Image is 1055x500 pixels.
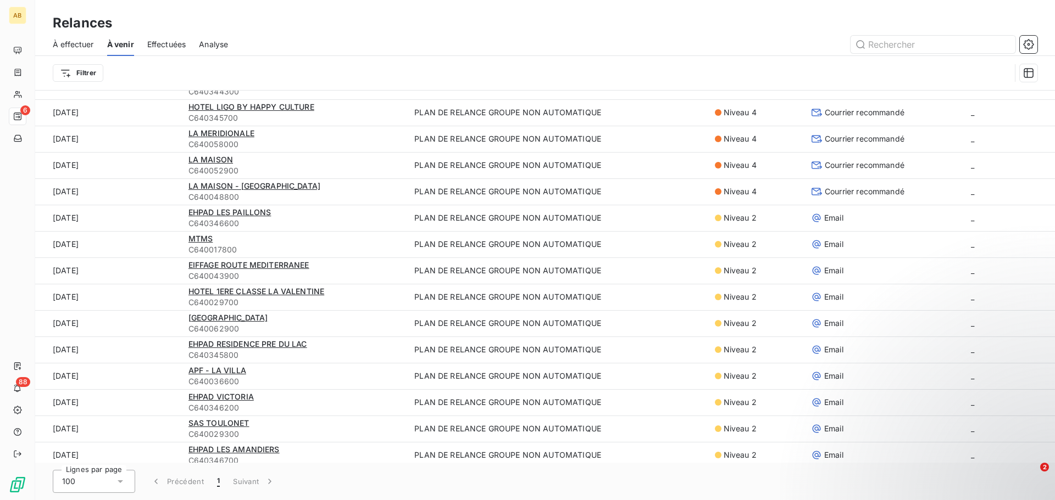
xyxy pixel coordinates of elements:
[724,212,757,223] span: Niveau 2
[35,363,182,389] td: [DATE]
[408,442,708,468] td: PLAN DE RELANCE GROUPE NON AUTOMATIQUE
[188,323,402,334] span: C640062900
[199,39,228,50] span: Analyse
[188,418,249,428] span: SAS TOULONET
[824,344,843,355] span: Email
[188,192,402,203] span: C640048800
[408,257,708,284] td: PLAN DE RELANCE GROUPE NON AUTOMATIQUE
[408,336,708,363] td: PLAN DE RELANCE GROUPE NON AUTOMATIQUE
[724,265,757,276] span: Niveau 2
[724,370,757,381] span: Niveau 2
[724,239,757,250] span: Niveau 2
[971,134,974,143] span: _
[16,377,30,387] span: 88
[408,415,708,442] td: PLAN DE RELANCE GROUPE NON AUTOMATIQUE
[217,476,220,487] span: 1
[188,128,254,138] span: LA MERIDIONALE
[188,181,320,190] span: LA MAISON - [GEOGRAPHIC_DATA]
[188,244,402,255] span: C640017800
[35,284,182,310] td: [DATE]
[971,108,974,117] span: _
[971,318,974,328] span: _
[188,165,402,176] span: C640052900
[35,336,182,363] td: [DATE]
[408,126,708,152] td: PLAN DE RELANCE GROUPE NON AUTOMATIQUE
[188,139,402,150] span: C640058000
[144,470,210,493] button: Précédent
[971,239,974,249] span: _
[35,178,182,205] td: [DATE]
[724,450,757,460] span: Niveau 2
[408,363,708,389] td: PLAN DE RELANCE GROUPE NON AUTOMATIQUE
[188,86,402,97] span: C640344300
[724,186,757,197] span: Niveau 4
[188,339,307,349] span: EHPAD RESIDENCE PRE DU LAC
[188,260,309,269] span: EIFFAGE ROUTE MEDITERRANEE
[971,213,974,222] span: _
[107,39,134,50] span: À venir
[188,402,402,413] span: C640346200
[825,107,904,118] span: Courrier recommandé
[226,470,282,493] button: Suivant
[188,297,402,308] span: C640029700
[724,318,757,329] span: Niveau 2
[188,313,268,322] span: [GEOGRAPHIC_DATA]
[188,455,402,466] span: C640346700
[62,476,75,487] span: 100
[824,450,843,460] span: Email
[35,205,182,231] td: [DATE]
[188,207,271,217] span: EHPAD LES PAILLONS
[408,310,708,336] td: PLAN DE RELANCE GROUPE NON AUTOMATIQUE
[971,160,974,170] span: _
[188,286,325,296] span: HOTEL 1ERE CLASSE LA VALENTINE
[210,470,226,493] button: 1
[408,152,708,178] td: PLAN DE RELANCE GROUPE NON AUTOMATIQUE
[824,239,843,250] span: Email
[724,397,757,408] span: Niveau 2
[825,133,904,144] span: Courrier recommandé
[408,99,708,126] td: PLAN DE RELANCE GROUPE NON AUTOMATIQUE
[188,350,402,361] span: C640345800
[824,397,843,408] span: Email
[824,265,843,276] span: Email
[851,36,1015,53] input: Rechercher
[188,429,402,440] span: C640029300
[9,7,26,24] div: AB
[188,271,402,282] span: C640043900
[188,155,233,164] span: LA MAISON
[724,133,757,144] span: Niveau 4
[35,126,182,152] td: [DATE]
[971,81,974,91] span: _
[724,291,757,302] span: Niveau 2
[35,310,182,336] td: [DATE]
[188,234,213,243] span: MTMS
[971,187,974,196] span: _
[408,178,708,205] td: PLAN DE RELANCE GROUPE NON AUTOMATIQUE
[824,370,843,381] span: Email
[1018,463,1044,489] iframe: Intercom live chat
[35,99,182,126] td: [DATE]
[188,102,314,111] span: HOTEL LIGO BY HAPPY CULTURE
[188,218,402,229] span: C640346600
[35,389,182,415] td: [DATE]
[835,394,1055,470] iframe: Intercom notifications message
[188,376,402,387] span: C640036600
[724,107,757,118] span: Niveau 4
[188,113,402,123] span: C640345700
[35,152,182,178] td: [DATE]
[825,186,904,197] span: Courrier recommandé
[35,415,182,442] td: [DATE]
[824,291,843,302] span: Email
[408,231,708,257] td: PLAN DE RELANCE GROUPE NON AUTOMATIQUE
[824,212,843,223] span: Email
[35,257,182,284] td: [DATE]
[188,366,246,375] span: APF - LA VILLA
[408,205,708,231] td: PLAN DE RELANCE GROUPE NON AUTOMATIQUE
[9,476,26,493] img: Logo LeanPay
[20,105,30,115] span: 6
[53,13,112,33] h3: Relances
[147,39,186,50] span: Effectuées
[53,64,103,82] button: Filtrer
[53,39,94,50] span: À effectuer
[971,345,974,354] span: _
